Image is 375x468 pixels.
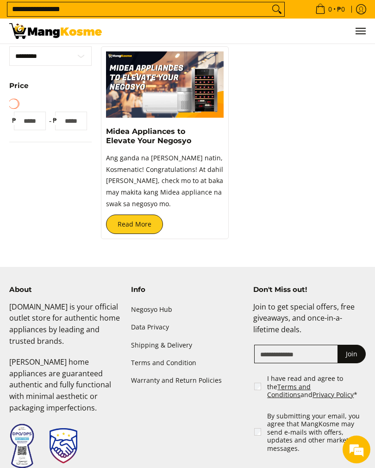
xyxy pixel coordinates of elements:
[312,4,348,14] span: •
[131,372,244,389] a: Warranty and Return Policies
[152,5,174,27] div: Minimize live chat window
[111,19,366,44] nav: Main Menu
[131,354,244,372] a: Terms and Condition
[111,19,366,44] ul: Customer Navigation
[9,301,122,356] p: [DOMAIN_NAME] is your official outlet store for authentic home appliances by leading and trusted ...
[9,23,102,39] img: Search: 1 result found for &quot;mini refrigerator&quot; | Mang Kosme
[106,215,163,234] a: Read More
[131,319,244,336] a: Data Privacy
[48,52,156,64] div: Chat with us now
[54,117,128,210] span: We're online!
[355,19,366,44] button: Menu
[337,345,366,363] button: Join
[106,127,191,145] a: Midea Appliances to Elevate Your Negosyo
[327,6,333,13] span: 0
[267,374,367,399] label: I have read and agree to the and *
[9,285,122,294] h4: About
[336,6,346,13] span: ₱0
[106,153,223,208] span: Ang ganda na [PERSON_NAME] natin, Kosmenatic! Congratulations! At dahil [PERSON_NAME], check mo t...
[131,336,244,354] a: Shipping & Delivery
[5,253,176,285] textarea: Type your message and hit 'Enter'
[9,82,29,89] span: Price
[50,428,77,463] img: Trustmark Seal
[269,2,284,16] button: Search
[253,285,366,294] h4: Don't Miss out!
[50,116,60,125] span: ₱
[267,412,367,453] label: By submitting your email, you agree that MangKosme may send e-mails with offers, updates and othe...
[131,301,244,319] a: Negosyo Hub
[253,301,366,345] p: Join to get special offers, free giveaways, and once-in-a-lifetime deals.
[9,356,122,423] p: [PERSON_NAME] home appliances are guaranteed authentic and fully functional with minimal aestheti...
[312,390,354,399] a: Privacy Policy
[131,285,244,294] h4: Info
[9,82,29,96] summary: Open
[106,51,224,118] img: https://mangkosme.com/collections/midea
[267,382,311,399] a: Terms and Conditions
[9,116,19,125] span: ₱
